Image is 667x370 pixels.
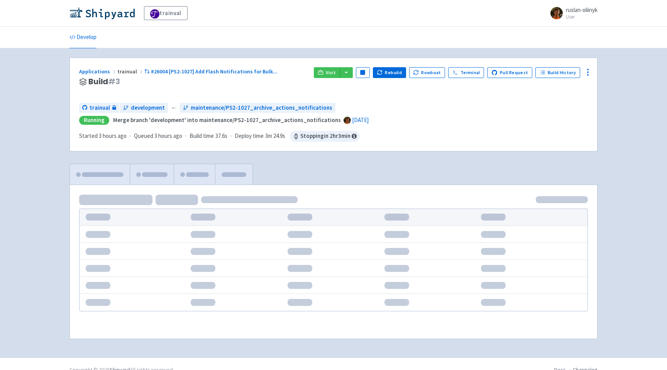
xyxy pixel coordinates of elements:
a: ruslan-oliinyk User [546,7,598,19]
span: Deploy time [235,132,264,141]
button: Rebuild [373,67,406,78]
a: Terminal [448,67,484,78]
span: 37.6s [215,132,227,141]
strong: Merge branch 'development' into maintenance/PS2-1027_archive_actions_notifications [113,116,341,124]
span: Visit [326,70,336,76]
time: 3 hours ago [154,132,182,139]
small: User [566,14,598,19]
span: maintenance/PS2-1027_archive_actions_notifications [191,104,332,112]
a: Applications [79,68,117,75]
span: development [131,104,165,112]
a: trainual [79,103,119,113]
span: Build time [190,132,214,141]
span: 3m 24.9s [265,132,285,141]
span: Stopping in 2 hr 3 min [290,131,360,142]
span: trainual [90,104,110,112]
a: [DATE] [352,116,369,124]
a: Build History [535,67,580,78]
span: ← [171,104,177,112]
div: · · · [79,131,360,142]
a: development [120,103,168,113]
a: Develop [69,27,96,48]
div: Running [79,116,109,125]
button: Rowboat [409,67,445,78]
time: 3 hours ago [99,132,127,139]
a: maintenance/PS2-1027_archive_actions_notifications [180,103,335,113]
a: trainual [144,6,188,20]
span: trainual [117,68,144,75]
a: Pull Request [487,67,532,78]
span: # 3 [108,76,120,87]
span: Queued [134,132,182,139]
img: Shipyard logo [69,7,135,19]
a: Visit [314,67,340,78]
button: Pause [356,67,370,78]
span: #26004 [PS2-1027] Add Flash Notifications for Bulk ... [151,68,278,75]
span: Started [79,132,127,139]
span: ruslan-oliinyk [566,6,598,14]
a: #26004 [PS2-1027] Add Flash Notifications for Bulk... [144,68,279,75]
span: Build [88,77,120,86]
